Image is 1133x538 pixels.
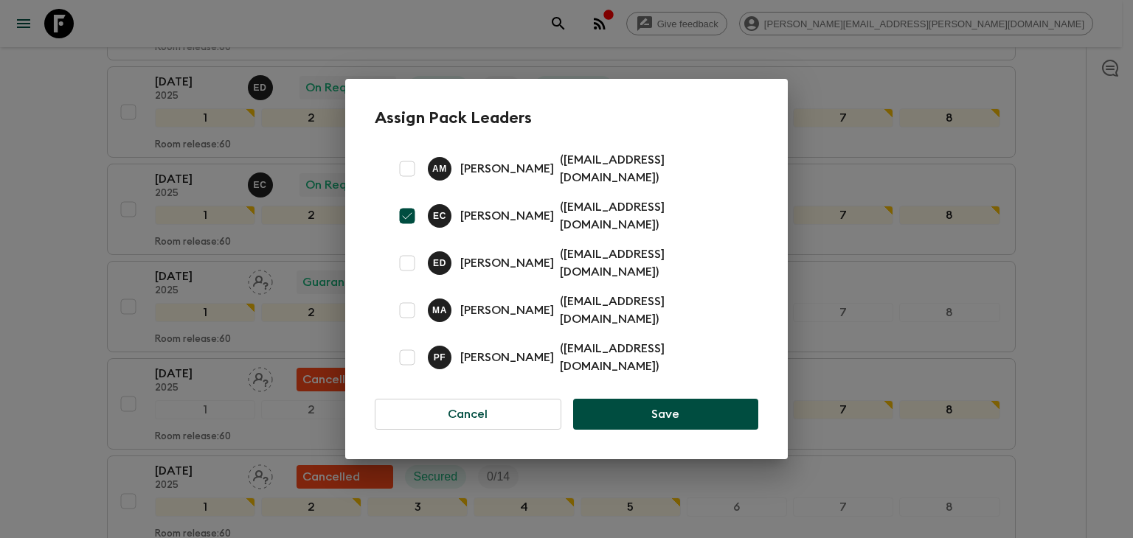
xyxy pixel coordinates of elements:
[375,108,758,127] h2: Assign Pack Leaders
[560,245,741,281] p: ( [EMAIL_ADDRESS][DOMAIN_NAME] )
[573,399,758,430] button: Save
[433,257,446,269] p: E D
[560,340,741,375] p: ( [EMAIL_ADDRESS][DOMAIN_NAME] )
[460,160,554,178] p: [PERSON_NAME]
[432,163,447,175] p: A M
[433,210,446,222] p: E C
[560,151,741,186] p: ( [EMAIL_ADDRESS][DOMAIN_NAME] )
[560,198,741,234] p: ( [EMAIL_ADDRESS][DOMAIN_NAME] )
[460,301,554,319] p: [PERSON_NAME]
[434,352,446,363] p: P F
[460,207,554,225] p: [PERSON_NAME]
[432,304,447,316] p: M A
[375,399,561,430] button: Cancel
[560,293,741,328] p: ( [EMAIL_ADDRESS][DOMAIN_NAME] )
[460,254,554,272] p: [PERSON_NAME]
[460,349,554,366] p: [PERSON_NAME]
